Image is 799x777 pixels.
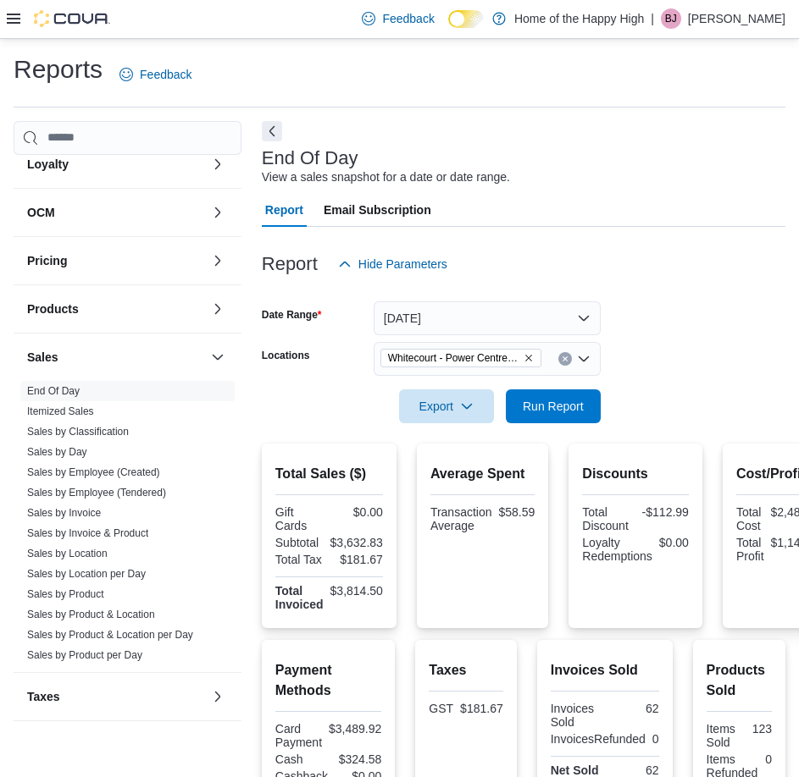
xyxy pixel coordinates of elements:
div: Items Sold [707,722,736,749]
label: Locations [262,349,310,362]
div: Card Payment [275,722,322,749]
a: Sales by Location per Day [27,568,146,580]
span: Sales by Product [27,587,104,601]
span: Whitecourt - Power Centre - Fire & Flower [388,350,520,366]
div: Total Discount [582,505,632,532]
h3: Taxes [27,688,60,705]
div: Gift Cards [275,505,326,532]
div: 62 [608,702,659,715]
button: Taxes [27,688,204,705]
span: Sales by Invoice & Product [27,526,148,540]
button: Hide Parameters [331,247,454,281]
p: | [651,8,654,29]
span: Feedback [382,10,434,27]
span: Whitecourt - Power Centre - Fire & Flower [380,349,541,367]
div: Sales [14,381,241,672]
div: $0.00 [659,536,689,549]
div: 123 [742,722,772,736]
div: $3,632.83 [330,536,383,549]
button: Loyalty [208,154,228,174]
span: Sales by Location per Day [27,567,146,581]
button: Pricing [208,251,228,271]
h2: Products Sold [707,660,772,701]
button: Products [27,300,204,317]
a: Feedback [113,58,198,91]
h3: OCM [27,204,55,221]
div: Invoices Sold [551,702,602,729]
span: Sales by Invoice [27,506,101,520]
h3: End Of Day [262,148,358,168]
div: Subtotal [275,536,324,549]
a: Sales by Invoice [27,507,101,519]
a: Sales by Product [27,588,104,600]
div: Total Tax [275,553,326,566]
div: Cash [275,752,325,766]
button: Taxes [208,686,228,707]
button: [DATE] [374,301,601,335]
button: OCM [208,202,228,223]
div: -$112.99 [639,505,689,519]
div: $181.67 [460,702,503,715]
a: Sales by Product & Location [27,609,155,620]
a: Feedback [355,2,441,36]
h2: Average Spent [430,464,535,484]
h3: Report [262,254,318,274]
button: Products [208,299,228,319]
span: Email Subscription [324,193,431,227]
div: $3,814.50 [330,584,383,598]
span: Hide Parameters [358,256,447,273]
span: Report [265,193,303,227]
label: Date Range [262,308,322,322]
div: 0 [652,732,659,746]
span: End Of Day [27,384,80,398]
a: Sales by Classification [27,426,129,438]
button: Sales [27,349,204,366]
h2: Total Sales ($) [275,464,383,484]
a: End Of Day [27,385,80,397]
button: Export [399,389,494,423]
div: 62 [608,763,659,777]
div: Total Profit [736,536,764,563]
button: Remove Whitecourt - Power Centre - Fire & Flower from selection in this group [524,353,534,363]
div: $3,489.92 [329,722,381,736]
button: Open list of options [577,352,591,366]
span: Sales by Product & Location per Day [27,628,193,642]
button: Loyalty [27,156,204,173]
a: Sales by Invoice & Product [27,527,148,539]
span: Sales by Location [27,547,108,560]
span: Sales by Employee (Created) [27,466,160,479]
button: Next [262,121,282,141]
h2: Invoices Sold [551,660,659,681]
div: Total Cost [736,505,764,532]
span: Sales by Day [27,445,87,459]
a: Sales by Product per Day [27,649,142,661]
div: InvoicesRefunded [551,732,646,746]
div: Transaction Average [430,505,492,532]
span: Sales by Product per Day [27,648,142,662]
h3: Pricing [27,252,67,269]
h2: Discounts [582,464,689,484]
p: Home of the Happy High [514,8,644,29]
div: 0 [764,752,772,766]
span: Dark Mode [448,28,449,29]
a: Sales by Location [27,548,108,559]
span: BJ [665,8,677,29]
button: Clear input [558,352,572,366]
h3: Loyalty [27,156,69,173]
a: Sales by Employee (Tendered) [27,487,166,499]
div: Loyalty Redemptions [582,536,652,563]
h2: Payment Methods [275,660,382,701]
button: Pricing [27,252,204,269]
span: Itemized Sales [27,405,94,418]
button: OCM [27,204,204,221]
span: Export [409,389,484,423]
span: Sales by Product & Location [27,608,155,621]
a: Itemized Sales [27,405,94,417]
div: $58.59 [499,505,535,519]
input: Dark Mode [448,10,484,28]
div: $181.67 [332,553,383,566]
img: Cova [34,10,110,27]
span: Run Report [523,398,584,415]
strong: Total Invoiced [275,584,324,611]
h3: Products [27,300,79,317]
